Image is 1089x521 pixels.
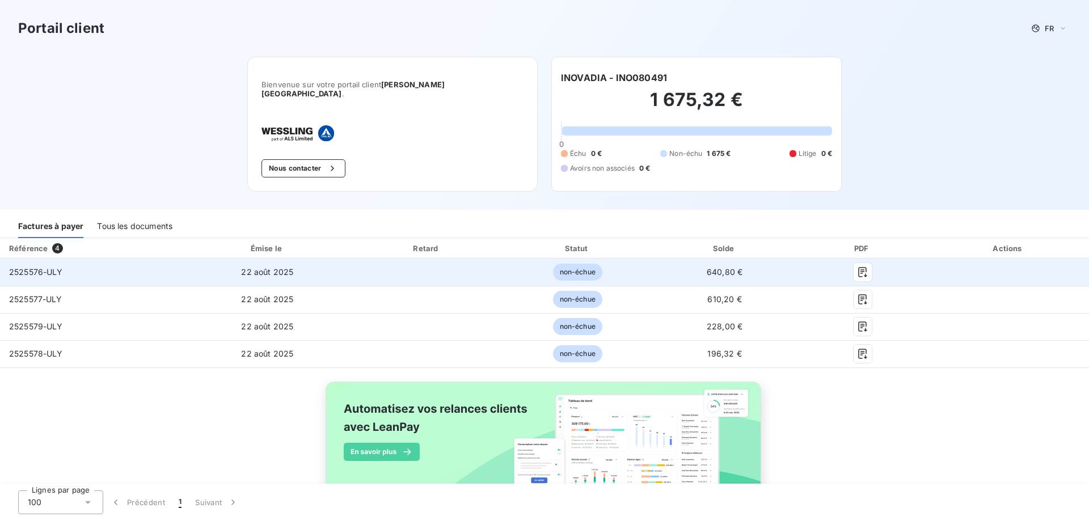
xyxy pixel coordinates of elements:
span: 228,00 € [707,321,742,331]
span: 1 675 € [707,149,731,159]
span: 610,20 € [707,294,741,304]
span: 4 [52,243,62,253]
span: [PERSON_NAME] [GEOGRAPHIC_DATA] [261,80,445,98]
div: Référence [9,244,48,253]
span: 2525579-ULY [9,321,63,331]
span: 22 août 2025 [241,349,293,358]
div: Factures à payer [18,214,83,238]
span: 1 [179,497,181,508]
span: 22 août 2025 [241,321,293,331]
div: Émise le [187,243,348,254]
span: 2525578-ULY [9,349,63,358]
span: FR [1045,24,1054,33]
img: Company logo [261,125,334,141]
span: 640,80 € [707,267,742,277]
span: Litige [799,149,817,159]
div: Actions [930,243,1087,254]
span: Avoirs non associés [570,163,635,173]
div: Statut [505,243,650,254]
h2: 1 675,32 € [561,88,832,122]
span: non-échue [553,291,602,308]
button: Nous contacter [261,159,345,177]
div: Tous les documents [97,214,172,238]
span: non-échue [553,318,602,335]
div: PDF [800,243,926,254]
button: Précédent [103,490,172,514]
h3: Portail client [18,18,104,39]
span: 0 € [591,149,602,159]
div: Solde [655,243,795,254]
span: non-échue [553,264,602,281]
span: Bienvenue sur votre portail client . [261,80,524,98]
img: banner [315,375,774,514]
span: 22 août 2025 [241,267,293,277]
h6: INOVADIA - INO080491 [561,71,667,84]
span: 2525577-ULY [9,294,62,304]
span: 196,32 € [707,349,741,358]
span: 0 € [821,149,832,159]
span: 100 [28,497,41,508]
span: Non-échu [669,149,702,159]
div: Retard [353,243,501,254]
span: non-échue [553,345,602,362]
button: 1 [172,490,188,514]
span: 0 [559,139,564,149]
span: 0 € [639,163,650,173]
span: 22 août 2025 [241,294,293,304]
button: Suivant [188,490,246,514]
span: Échu [570,149,586,159]
span: 2525576-ULY [9,267,63,277]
